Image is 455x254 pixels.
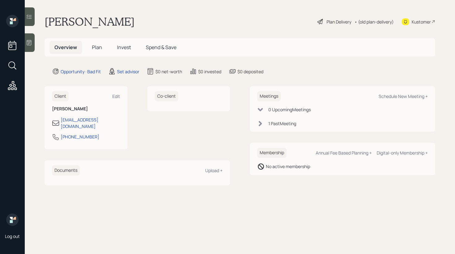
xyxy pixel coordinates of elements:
div: $0 deposited [237,68,263,75]
div: [EMAIL_ADDRESS][DOMAIN_NAME] [61,116,120,129]
div: 1 Past Meeting [268,120,296,127]
span: Plan [92,44,102,51]
div: Opportunity · Bad Fit [61,68,101,75]
div: Plan Delivery [327,19,351,25]
div: Upload + [205,167,223,173]
h6: Client [52,91,69,101]
div: Set advisor [117,68,139,75]
h1: [PERSON_NAME] [45,15,135,28]
div: Digital-only Membership + [377,150,428,156]
span: Spend & Save [146,44,176,51]
div: Edit [112,93,120,99]
h6: Co-client [155,91,178,101]
div: $0 net-worth [155,68,182,75]
img: retirable_logo.png [6,214,19,226]
h6: Membership [257,148,287,158]
div: [PHONE_NUMBER] [61,133,99,140]
span: Invest [117,44,131,51]
div: Log out [5,233,20,239]
div: Kustomer [412,19,431,25]
div: 0 Upcoming Meeting s [268,106,311,113]
div: No active membership [266,163,310,170]
div: Annual Fee Based Planning + [316,150,372,156]
div: Schedule New Meeting + [379,93,428,99]
h6: Meetings [257,91,281,101]
h6: Documents [52,165,80,176]
h6: [PERSON_NAME] [52,106,120,112]
span: Overview [54,44,77,51]
div: • (old plan-delivery) [354,19,394,25]
div: $0 invested [198,68,221,75]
